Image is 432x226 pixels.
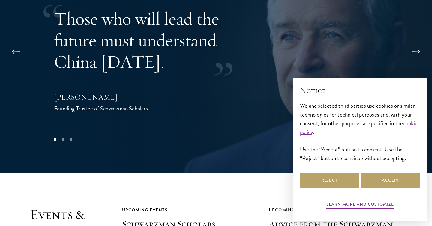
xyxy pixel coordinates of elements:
[300,101,420,162] div: We and selected third parties use cookies or similar technologies for technical purposes and, wit...
[54,92,174,102] div: [PERSON_NAME]
[122,206,255,214] div: Upcoming Events
[361,173,420,188] button: Accept
[54,104,174,113] div: Founding Trustee of Schwarzman Scholars
[300,173,359,188] button: Reject
[300,85,420,96] h2: Notice
[300,119,418,136] a: cookie policy
[67,135,75,143] button: 3 of 3
[54,8,249,73] p: Those who will lead the future must understand China [DATE].
[51,135,59,143] button: 1 of 3
[326,201,394,210] button: Learn more and customize
[59,135,67,143] button: 2 of 3
[269,206,402,214] div: Upcoming Events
